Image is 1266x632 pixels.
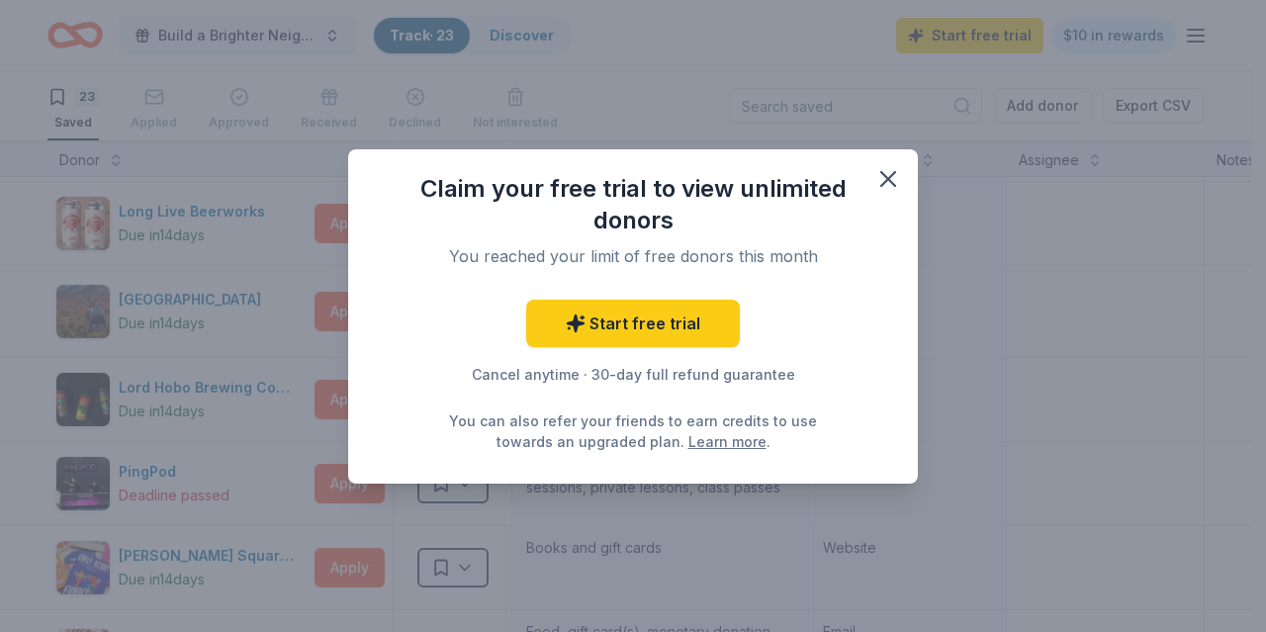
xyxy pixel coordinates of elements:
div: You reached your limit of free donors this month [411,244,855,268]
div: Claim your free trial to view unlimited donors [388,173,878,236]
div: Cancel anytime · 30-day full refund guarantee [388,363,878,387]
div: You can also refer your friends to earn credits to use towards an upgraded plan. . [443,410,823,452]
a: Learn more [688,431,767,452]
a: Start free trial [526,300,740,347]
